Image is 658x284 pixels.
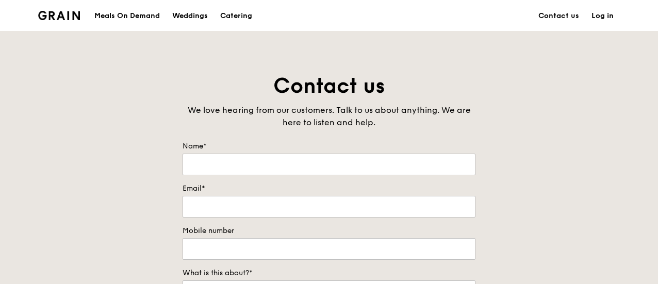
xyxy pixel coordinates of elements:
[220,1,252,31] div: Catering
[183,183,475,194] label: Email*
[183,268,475,278] label: What is this about?*
[183,141,475,152] label: Name*
[214,1,258,31] a: Catering
[38,11,80,20] img: Grain
[532,1,585,31] a: Contact us
[166,1,214,31] a: Weddings
[94,1,160,31] div: Meals On Demand
[183,104,475,129] div: We love hearing from our customers. Talk to us about anything. We are here to listen and help.
[585,1,620,31] a: Log in
[183,72,475,100] h1: Contact us
[172,1,208,31] div: Weddings
[183,226,475,236] label: Mobile number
